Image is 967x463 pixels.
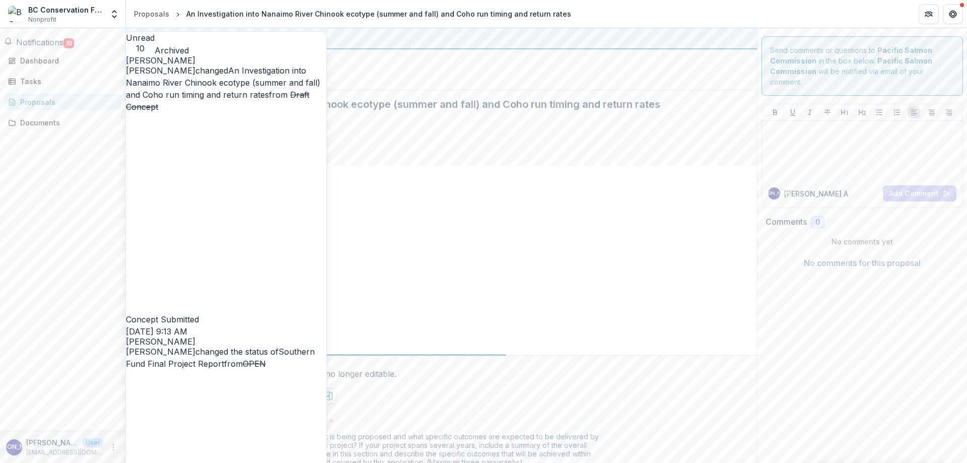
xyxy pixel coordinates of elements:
[126,32,155,53] button: Unread
[4,52,121,69] a: Dashboard
[20,76,113,87] div: Tasks
[28,15,56,24] span: Nonprofit
[16,37,63,47] span: Notifications
[134,9,169,19] div: Proposals
[320,388,336,404] button: download-proposal
[873,106,885,118] button: Bullet List
[891,106,903,118] button: Ordered List
[919,4,939,24] button: Partners
[769,106,781,118] button: Bold
[4,36,74,48] button: Notifications10
[908,106,920,118] button: Align Left
[804,257,921,269] p: No comments for this proposal
[821,106,834,118] button: Strike
[4,114,121,131] a: Documents
[754,191,794,196] div: Jamieson Atkinson
[856,106,868,118] button: Heading 2
[20,55,113,66] div: Dashboard
[28,5,103,15] div: BC Conservation Foundation (Nanaimo Office)
[63,38,74,48] span: 10
[926,106,938,118] button: Align Center
[126,314,199,324] span: Concept Submitted
[4,94,121,110] a: Proposals
[107,4,121,24] button: Open entity switcher
[20,117,113,128] div: Documents
[280,368,602,380] div: Proposal is no longer editable.
[815,218,820,227] span: 0
[943,4,963,24] button: Get Help
[4,73,121,90] a: Tasks
[839,106,851,118] button: Heading 1
[8,6,24,22] img: BC Conservation Foundation (Nanaimo Office)
[134,98,733,110] h2: An Investigation into Nanaimo River Chinook ecotype (summer and fall) and Coho run timing and ret...
[943,106,955,118] button: Align Right
[126,44,155,53] span: 10
[130,7,575,21] nav: breadcrumb
[126,56,326,64] div: Jamieson Atkinson
[126,325,326,338] p: [DATE] 9:13 AM
[126,65,195,76] span: [PERSON_NAME]
[26,448,103,457] p: [EMAIL_ADDRESS][DOMAIN_NAME]
[134,32,749,44] div: Pacific Salmon Commission
[107,441,119,453] button: More
[126,338,326,346] div: Jamieson Atkinson
[130,7,173,21] a: Proposals
[766,236,959,247] p: No comments yet
[155,44,189,56] button: Archived
[186,9,571,19] div: An Investigation into Nanaimo River Chinook ecotype (summer and fall) and Coho run timing and ret...
[243,359,266,369] s: OPEN
[126,64,326,325] p: changed from
[804,106,816,118] button: Italicize
[26,437,79,448] p: [PERSON_NAME]
[883,185,956,202] button: Add Comment
[766,217,807,227] h2: Comments
[787,106,799,118] button: Underline
[126,347,195,357] span: [PERSON_NAME]
[126,65,320,100] a: An Investigation into Nanaimo River Chinook ecotype (summer and fall) and Coho run timing and ret...
[784,188,848,199] p: [PERSON_NAME] A
[83,438,103,447] p: User
[762,36,963,96] div: Send comments or questions to in the box below. will be notified via email of your comment.
[20,97,113,107] div: Proposals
